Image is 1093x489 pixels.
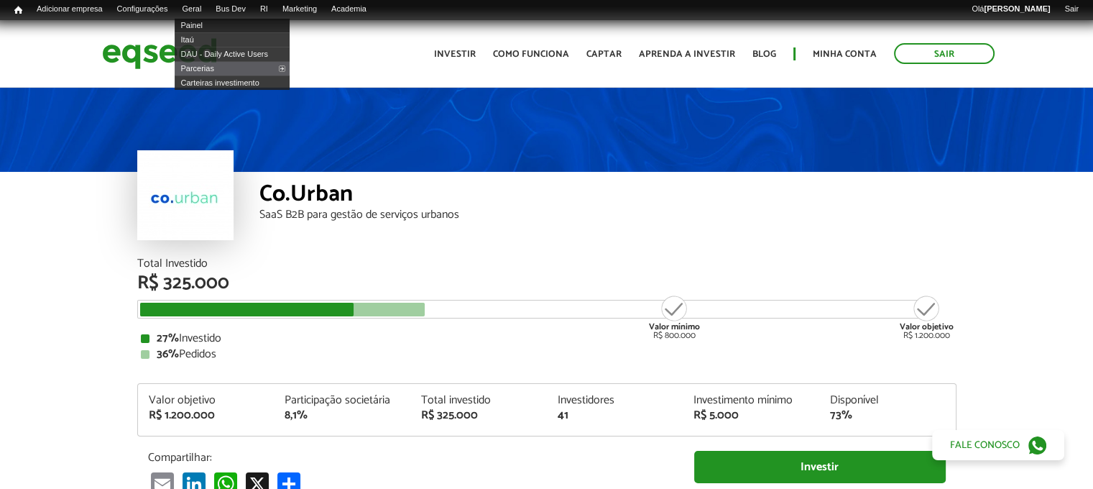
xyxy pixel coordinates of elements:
div: 8,1% [285,410,400,421]
a: Marketing [275,4,324,15]
a: Academia [324,4,374,15]
a: Blog [752,50,776,59]
div: Participação societária [285,395,400,406]
div: R$ 5.000 [693,410,808,421]
div: Co.Urban [259,183,956,209]
a: Sair [894,43,995,64]
div: R$ 800.000 [647,294,701,340]
div: Total investido [421,395,536,406]
div: Total Investido [137,258,956,270]
strong: Valor mínimo [649,320,700,334]
a: Olá[PERSON_NAME] [964,4,1057,15]
div: R$ 325.000 [137,274,956,293]
strong: Valor objetivo [900,320,954,334]
a: Aprenda a investir [639,50,735,59]
a: Como funciona [493,50,569,59]
a: Início [7,4,29,17]
div: R$ 325.000 [421,410,536,421]
a: Sair [1057,4,1086,15]
span: Início [14,5,22,15]
strong: [PERSON_NAME] [984,4,1050,13]
a: Painel [175,18,290,32]
a: Captar [586,50,622,59]
a: Fale conosco [932,430,1064,460]
a: Adicionar empresa [29,4,110,15]
div: Investimento mínimo [693,395,808,406]
div: 73% [830,410,945,421]
a: Investir [694,451,946,483]
div: 41 [557,410,672,421]
a: RI [253,4,275,15]
div: Disponível [830,395,945,406]
a: Investir [434,50,476,59]
a: Geral [175,4,208,15]
div: Investido [141,333,953,344]
div: Valor objetivo [149,395,264,406]
div: R$ 1.200.000 [900,294,954,340]
a: Configurações [110,4,175,15]
a: Bus Dev [208,4,253,15]
p: Compartilhar: [148,451,673,465]
strong: 27% [157,329,179,348]
a: Minha conta [813,50,877,59]
div: Investidores [557,395,672,406]
img: EqSeed [102,35,217,73]
strong: 36% [157,344,179,364]
div: SaaS B2B para gestão de serviços urbanos [259,209,956,221]
div: R$ 1.200.000 [149,410,264,421]
div: Pedidos [141,349,953,360]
